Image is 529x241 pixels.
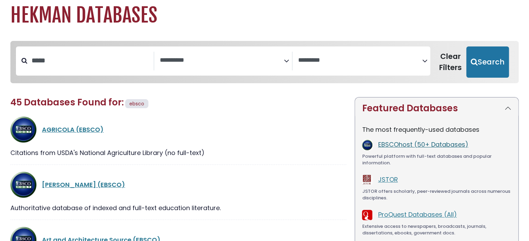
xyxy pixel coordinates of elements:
[362,188,511,201] div: JSTOR offers scholarly, peer-reviewed journals across numerous disciplines.
[378,210,457,219] a: ProQuest Databases (All)
[160,57,284,64] textarea: Search
[378,140,468,149] a: EBSCOhost (50+ Databases)
[298,57,422,64] textarea: Search
[10,148,346,157] div: Citations from USDA's National Agriculture Library (no full-text)
[355,97,518,119] button: Featured Databases
[42,180,125,189] a: [PERSON_NAME] (EBSCO)
[129,100,144,107] span: ebsco
[10,203,346,213] div: Authoritative database of indexed and full-text education literature.
[362,153,511,166] div: Powerful platform with full-text databases and popular information.
[10,41,519,83] nav: Search filters
[10,4,519,27] h1: Hekman Databases
[42,125,104,134] a: AGRICOLA (EBSCO)
[27,55,154,66] input: Search database by title or keyword
[10,96,124,109] span: 45 Databases Found for:
[378,175,398,184] a: JSTOR
[362,223,511,236] div: Extensive access to newspapers, broadcasts, journals, dissertations, ebooks, government docs.
[466,46,509,78] button: Submit for Search Results
[434,46,466,78] button: Clear Filters
[362,125,511,134] p: The most frequently-used databases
